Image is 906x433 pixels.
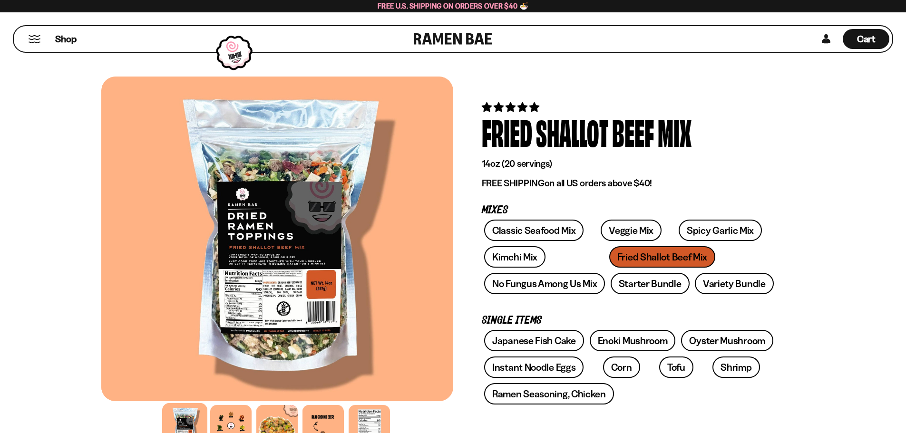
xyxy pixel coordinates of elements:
a: Shrimp [712,356,760,378]
span: Free U.S. Shipping on Orders over $40 🍜 [378,1,528,10]
p: Mixes [482,206,777,215]
button: Mobile Menu Trigger [28,35,41,43]
a: Tofu [659,356,693,378]
div: Beef [612,114,654,150]
a: Ramen Seasoning, Chicken [484,383,614,404]
a: Instant Noodle Eggs [484,356,584,378]
div: Shallot [536,114,608,150]
div: Mix [658,114,692,150]
span: Shop [55,33,77,46]
a: Spicy Garlic Mix [679,220,762,241]
a: Variety Bundle [695,273,774,294]
div: Fried [482,114,532,150]
strong: FREE SHIPPING [482,177,545,189]
p: 14oz (20 servings) [482,158,777,170]
a: Japanese Fish Cake [484,330,584,351]
a: Classic Seafood Mix [484,220,584,241]
a: Kimchi Mix [484,246,546,268]
a: Shop [55,29,77,49]
span: 4.82 stars [482,101,541,113]
a: Oyster Mushroom [681,330,773,351]
a: Enoki Mushroom [590,330,676,351]
div: Cart [843,26,889,52]
a: Veggie Mix [601,220,662,241]
p: on all US orders above $40! [482,177,777,189]
a: Starter Bundle [611,273,690,294]
p: Single Items [482,316,777,325]
a: Corn [603,356,640,378]
a: No Fungus Among Us Mix [484,273,605,294]
span: Cart [857,33,876,45]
